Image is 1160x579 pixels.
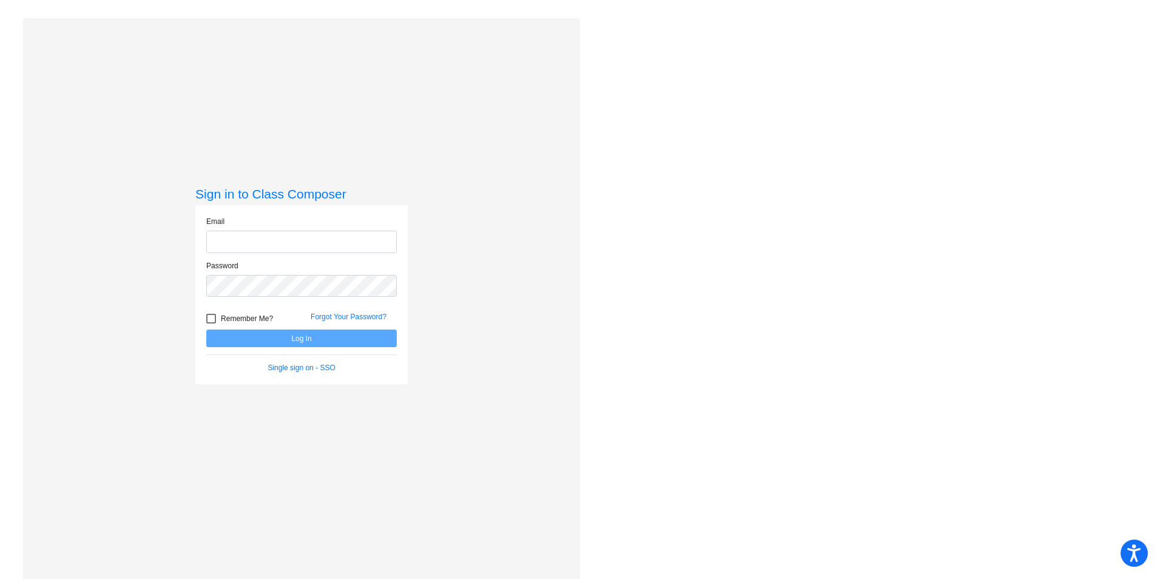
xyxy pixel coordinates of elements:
[268,364,335,372] a: Single sign on - SSO
[206,260,238,271] label: Password
[206,216,224,227] label: Email
[311,313,386,321] a: Forgot Your Password?
[195,186,408,201] h3: Sign in to Class Composer
[221,311,273,326] span: Remember Me?
[206,330,397,347] button: Log In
